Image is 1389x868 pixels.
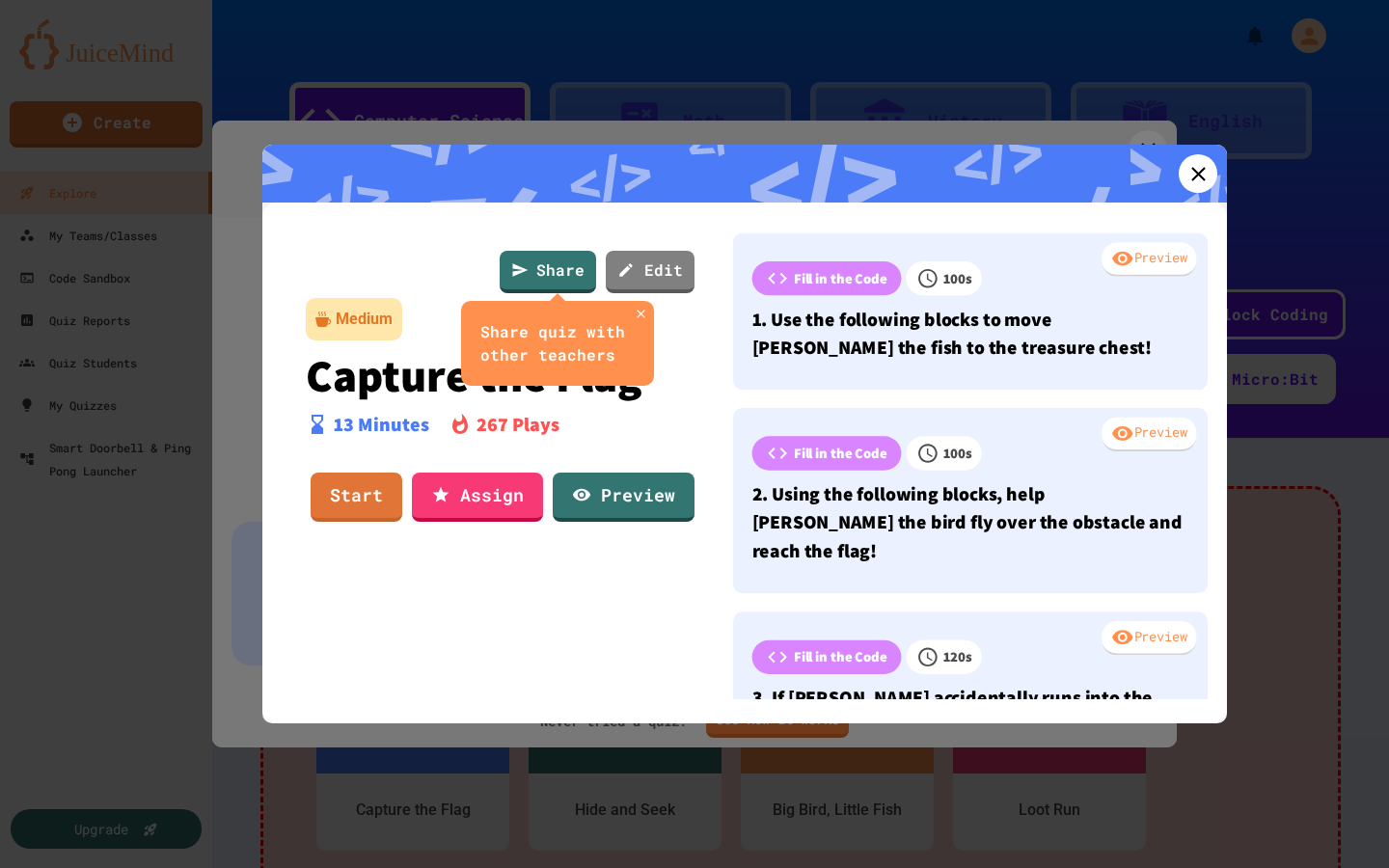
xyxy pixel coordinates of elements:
[1308,791,1370,849] iframe: chat widget
[334,410,429,439] p: 13 Minutes
[306,350,695,400] p: Capture the Flag
[752,305,1189,362] p: 1. Use the following blocks to move [PERSON_NAME] the fish to the treasure chest!
[336,308,393,331] div: Medium
[752,684,1189,798] p: 3. If [PERSON_NAME] accidentally runs into the crow or the raccoon, she will die. Complete the fo...
[412,473,543,522] a: Assign
[1102,242,1196,277] div: Preview
[480,320,635,366] div: Share quiz with other teachers
[943,443,971,464] p: 100 s
[1229,707,1370,789] iframe: chat widget
[553,473,694,522] a: Preview
[1102,418,1196,452] div: Preview
[1102,621,1196,656] div: Preview
[311,473,402,522] a: Start
[943,646,971,667] p: 120 s
[629,302,653,326] button: close
[477,410,559,439] p: 267 Plays
[500,251,596,293] a: Share
[794,443,887,464] p: Fill in the Code
[943,268,971,289] p: 100 s
[794,646,887,667] p: Fill in the Code
[794,268,887,289] p: Fill in the Code
[752,479,1189,564] p: 2. Using the following blocks, help [PERSON_NAME] the bird fly over the obstacle and reach the flag!
[606,251,694,293] a: Edit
